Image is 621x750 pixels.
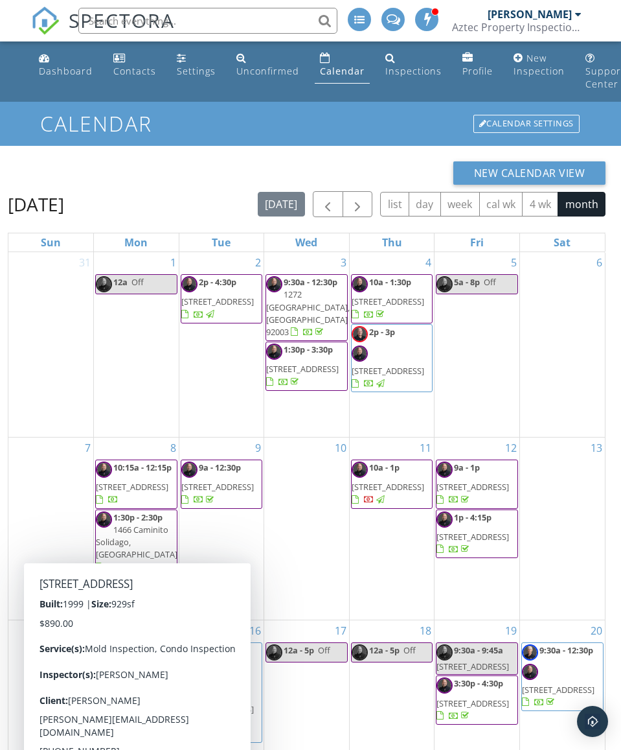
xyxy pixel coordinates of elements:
[508,252,519,273] a: Go to September 5, 2025
[266,363,339,375] span: [STREET_ADDRESS]
[453,161,606,185] button: New Calendar View
[78,8,337,34] input: Search everything...
[502,438,519,458] a: Go to September 12, 2025
[435,252,520,437] td: Go to September 5, 2025
[352,276,368,292] img: mae00ufo_2.jpg
[181,274,263,323] a: 2p - 4:30p [STREET_ADDRESS]
[435,437,520,620] td: Go to September 12, 2025
[96,511,177,573] a: 1:30p - 2:30p 1466 Caminito Solidago, [GEOGRAPHIC_DATA]
[95,460,177,509] a: 10:15a - 12:15p [STREET_ADDRESS]
[454,511,491,523] span: 1p - 4:15p
[199,644,241,656] span: 9a - 12:45p
[462,65,493,77] div: Profile
[34,47,98,84] a: Dashboard
[338,252,349,273] a: Go to September 3, 2025
[113,511,163,523] span: 1:30p - 2:30p
[369,326,395,338] span: 2p - 3p
[380,192,409,217] button: list
[181,462,198,478] img: mae00ufo_2.jpg
[349,437,435,620] td: Go to September 11, 2025
[76,620,93,641] a: Go to September 14, 2025
[522,664,538,680] img: mae00ufo_2.jpg
[95,510,177,576] a: 1:30p - 2:30p 1466 Caminito Solidago, [GEOGRAPHIC_DATA]
[8,252,94,437] td: Go to August 31, 2025
[108,47,161,84] a: Contacts
[181,462,254,505] a: 9a - 12:30p [STREET_ADDRESS]
[96,644,168,688] a: 9a - 12:15p [STREET_ADDRESS]
[122,233,150,252] a: Monday
[96,462,174,505] a: 10:15a - 12:15p [STREET_ADDRESS]
[320,65,365,77] div: Calendar
[519,252,605,437] td: Go to September 6, 2025
[284,344,333,355] span: 1:30p - 3:30p
[551,233,573,252] a: Saturday
[369,276,411,288] span: 10a - 1:30p
[588,438,605,458] a: Go to September 13, 2025
[231,47,304,84] a: Unconfirmed
[96,664,168,675] span: [STREET_ADDRESS]
[417,438,434,458] a: Go to September 11, 2025
[284,276,337,288] span: 9:30a - 12:30p
[352,462,368,478] img: mae00ufo_2.jpg
[436,510,518,559] a: 1p - 4:15p [STREET_ADDRESS]
[351,274,433,323] a: 10a - 1:30p [STREET_ADDRESS]
[588,620,605,641] a: Go to September 20, 2025
[266,276,350,338] a: 9:30a - 12:30p 1272 [GEOGRAPHIC_DATA], [GEOGRAPHIC_DATA] 92003
[113,276,128,288] span: 12a
[436,462,509,505] a: 9a - 1p [STREET_ADDRESS]
[181,664,198,680] img: screenshot_20250203_at_2.16.23_pm.png
[264,437,350,620] td: Go to September 10, 2025
[181,642,263,743] a: 9a - 12:45p [STREET_ADDRESS][PERSON_NAME]
[436,481,509,493] span: [STREET_ADDRESS]
[380,47,447,84] a: Inspections
[436,697,509,709] span: [STREET_ADDRESS]
[76,252,93,273] a: Go to August 31, 2025
[96,462,112,478] img: mae00ufo_2.jpg
[181,460,263,509] a: 9a - 12:30p [STREET_ADDRESS]
[352,481,424,493] span: [STREET_ADDRESS]
[436,677,453,694] img: mae00ufo_2.jpg
[315,47,370,84] a: Calendar
[436,644,453,661] img: mae00ufo_2.jpg
[436,677,509,721] a: 3:30p - 4:30p [STREET_ADDRESS]
[436,511,509,555] a: 1p - 4:15p [STREET_ADDRESS]
[168,438,179,458] a: Go to September 8, 2025
[266,344,339,387] a: 1:30p - 3:30p [STREET_ADDRESS]
[199,462,241,473] span: 9a - 12:30p
[284,644,314,656] span: 12a - 5p
[96,481,168,493] span: [STREET_ADDRESS]
[369,644,400,656] span: 12a - 5p
[352,644,368,661] img: mae00ufo_2.jpg
[332,620,349,641] a: Go to September 17, 2025
[181,644,198,661] img: sadvxo3k_2.jpg
[332,438,349,458] a: Go to September 10, 2025
[247,620,264,641] a: Go to September 16, 2025
[131,276,144,288] span: Off
[82,438,93,458] a: Go to September 7, 2025
[264,252,350,437] td: Go to September 3, 2025
[379,233,405,252] a: Thursday
[452,21,581,34] div: Aztec Property Inspections
[436,661,509,672] span: [STREET_ADDRESS]
[577,706,608,737] div: Open Intercom Messenger
[558,192,605,217] button: month
[39,65,93,77] div: Dashboard
[403,644,416,656] span: Off
[113,644,155,656] span: 9a - 12:15p
[31,6,60,35] img: The Best Home Inspection Software - Spectora
[454,677,503,689] span: 3:30p - 4:30p
[502,620,519,641] a: Go to September 19, 2025
[522,684,594,696] span: [STREET_ADDRESS]
[352,346,368,362] img: mae00ufo_2.jpg
[352,365,424,377] span: [STREET_ADDRESS]
[351,324,433,393] a: 2p - 3p [STREET_ADDRESS]
[522,192,558,217] button: 4 wk
[352,276,424,320] a: 10a - 1:30p [STREET_ADDRESS]
[209,233,233,252] a: Tuesday
[94,252,179,437] td: Go to September 1, 2025
[440,192,480,217] button: week
[8,437,94,620] td: Go to September 7, 2025
[457,47,498,84] a: Profile
[343,191,373,218] button: Next month
[181,684,198,700] img: mae00ufo_2.jpg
